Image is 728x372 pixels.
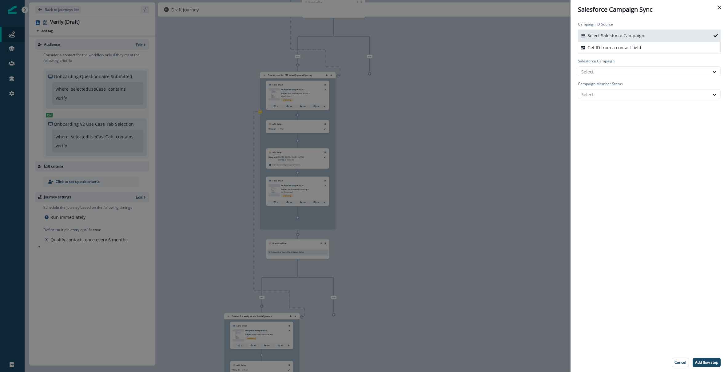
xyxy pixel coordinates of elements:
div: Salesforce Campaign Sync [578,5,721,14]
button: Close [714,2,724,12]
button: Add flow step [693,358,721,367]
label: Salesforce Campaign [578,58,717,64]
label: Campaign ID Source [578,22,717,27]
p: Get ID from a contact field [587,44,641,51]
p: Add flow step [695,360,718,365]
label: Campaign Member Status [578,81,717,87]
button: Cancel [672,358,689,367]
p: Cancel [674,360,686,365]
p: Select Salesforce Campaign [587,32,644,39]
